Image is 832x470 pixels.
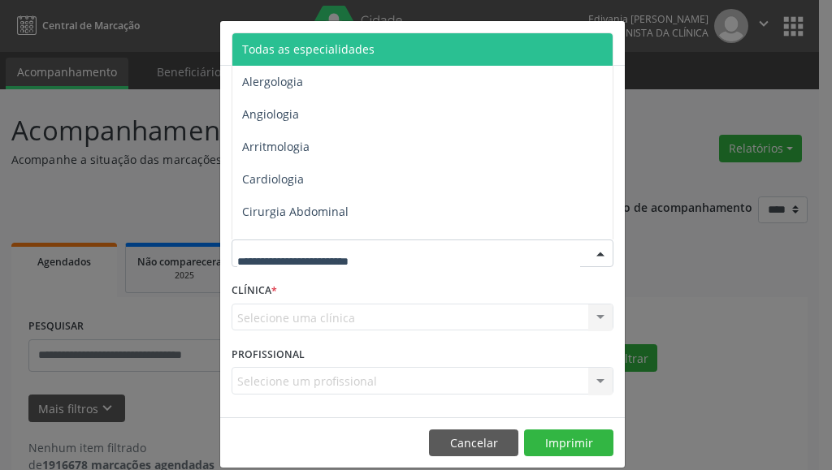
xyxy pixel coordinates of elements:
[242,204,349,219] span: Cirurgia Abdominal
[232,342,305,367] label: PROFISSIONAL
[242,236,342,252] span: Cirurgia Bariatrica
[242,41,375,57] span: Todas as especialidades
[429,429,518,457] button: Cancelar
[242,139,310,154] span: Arritmologia
[524,429,613,457] button: Imprimir
[242,106,299,122] span: Angiologia
[592,21,625,61] button: Close
[242,74,303,89] span: Alergologia
[242,171,304,187] span: Cardiologia
[232,278,277,304] label: CLÍNICA
[232,32,418,54] h5: Relatório de agendamentos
